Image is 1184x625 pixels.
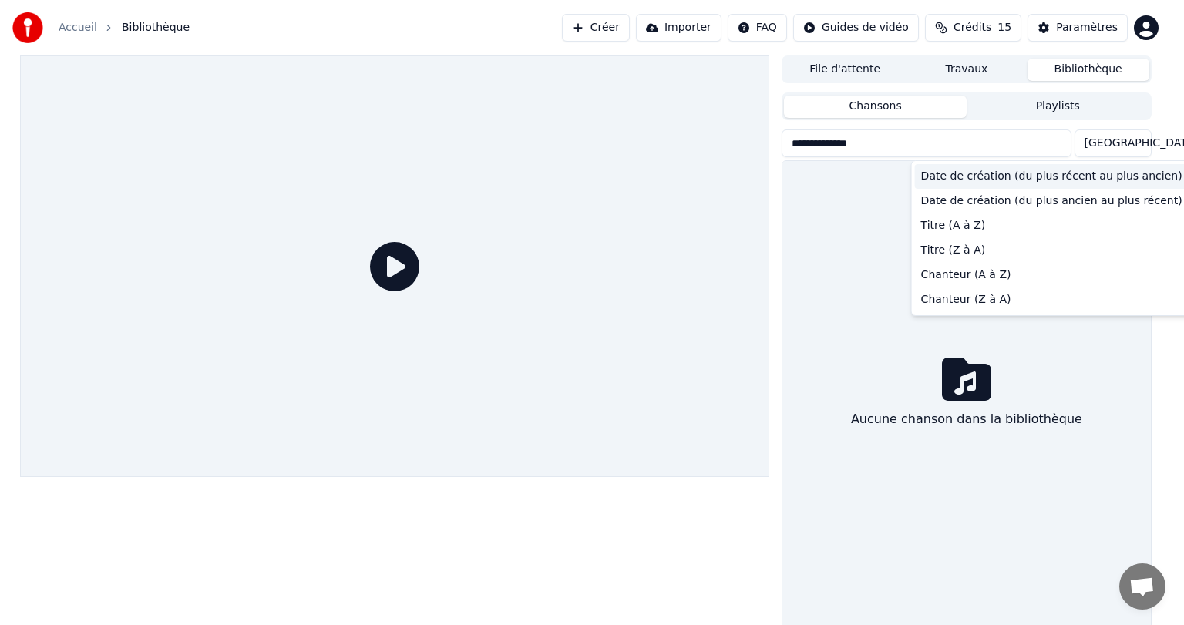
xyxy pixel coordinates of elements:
span: Date de création (du plus ancien au plus récent) [921,193,1182,209]
span: Chanteur (Z à A) [921,292,1011,307]
span: Titre (Z à A) [921,243,986,258]
span: Date de création (du plus récent au plus ancien) [921,169,1182,184]
span: Titre (A à Z) [921,218,986,234]
span: Chanteur (A à Z) [921,267,1011,283]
